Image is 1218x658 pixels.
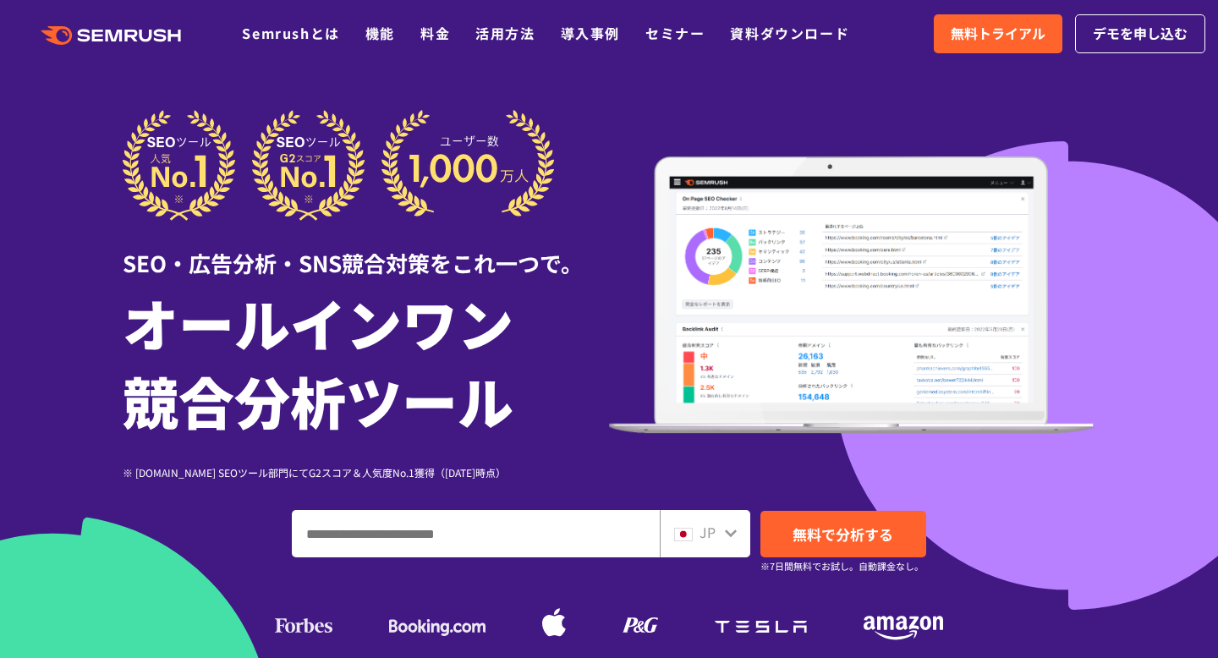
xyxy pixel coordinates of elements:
[123,221,609,279] div: SEO・広告分析・SNS競合対策をこれ一つで。
[700,522,716,542] span: JP
[420,23,450,43] a: 料金
[1075,14,1205,53] a: デモを申し込む
[242,23,339,43] a: Semrushとは
[561,23,620,43] a: 導入事例
[123,283,609,439] h1: オールインワン 競合分析ツール
[793,524,893,545] span: 無料で分析する
[951,23,1045,45] span: 無料トライアル
[475,23,535,43] a: 活用方法
[760,511,926,557] a: 無料で分析する
[293,511,659,557] input: ドメイン、キーワードまたはURLを入力してください
[760,558,924,574] small: ※7日間無料でお試し。自動課金なし。
[934,14,1062,53] a: 無料トライアル
[645,23,705,43] a: セミナー
[123,464,609,480] div: ※ [DOMAIN_NAME] SEOツール部門にてG2スコア＆人気度No.1獲得（[DATE]時点）
[1093,23,1188,45] span: デモを申し込む
[730,23,849,43] a: 資料ダウンロード
[365,23,395,43] a: 機能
